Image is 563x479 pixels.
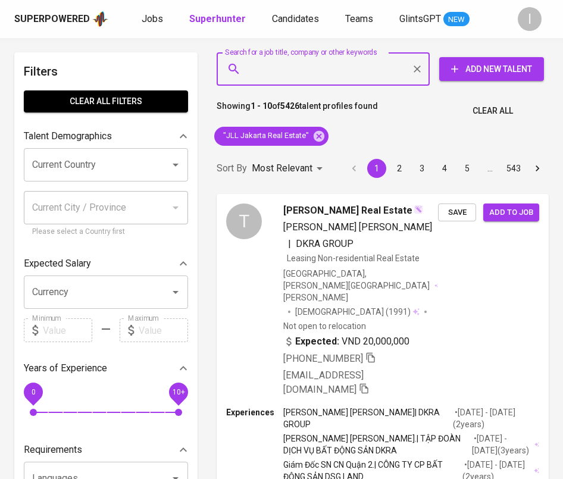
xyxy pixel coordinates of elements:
[283,268,438,303] div: [GEOGRAPHIC_DATA], [PERSON_NAME][GEOGRAPHIC_DATA][PERSON_NAME]
[345,13,373,24] span: Teams
[167,156,184,173] button: Open
[489,206,533,220] span: Add to job
[24,90,188,112] button: Clear All filters
[214,127,329,146] div: "JLL Jakarta Real Estate"
[172,388,184,396] span: 10+
[412,159,431,178] button: Go to page 3
[287,253,420,263] span: Leasing Non-residential Real Estate
[167,284,184,300] button: Open
[390,159,409,178] button: Go to page 2
[32,226,180,238] p: Please select a Country first
[92,10,108,28] img: app logo
[449,62,534,77] span: Add New Talent
[435,159,454,178] button: Go to page 4
[483,204,539,222] button: Add to job
[43,318,92,342] input: Value
[345,12,376,27] a: Teams
[288,237,291,251] span: |
[142,12,165,27] a: Jobs
[24,361,107,375] p: Years of Experience
[214,130,316,142] span: "JLL Jakarta Real Estate"
[139,318,188,342] input: Value
[343,159,549,178] nav: pagination navigation
[226,406,283,418] p: Experiences
[272,13,319,24] span: Candidates
[24,256,91,271] p: Expected Salary
[24,443,82,457] p: Requirements
[272,12,321,27] a: Candidates
[14,10,108,28] a: Superpoweredapp logo
[283,406,453,430] p: [PERSON_NAME] [PERSON_NAME] | DKRA GROUP
[518,7,542,31] div: I
[414,205,423,214] img: magic_wand.svg
[189,12,248,27] a: Superhunter
[480,162,499,174] div: …
[280,101,299,111] b: 5426
[252,158,327,180] div: Most Relevant
[472,433,533,456] p: • [DATE] - [DATE] ( 3 years )
[14,12,90,26] div: Superpowered
[251,101,272,111] b: 1 - 10
[24,62,188,81] h6: Filters
[283,320,366,332] p: Not open to relocation
[296,238,354,249] span: DKRA GROUP
[283,221,432,233] span: [PERSON_NAME] [PERSON_NAME]
[217,161,247,176] p: Sort By
[283,204,412,218] span: [PERSON_NAME] Real Estate
[142,13,163,24] span: Jobs
[24,129,112,143] p: Talent Demographics
[24,356,188,380] div: Years of Experience
[31,388,35,396] span: 0
[189,13,246,24] b: Superhunter
[409,61,426,77] button: Clear
[295,334,339,349] b: Expected:
[453,406,539,430] p: • [DATE] - [DATE] ( 2 years )
[444,206,470,220] span: Save
[443,14,470,26] span: NEW
[367,159,386,178] button: page 1
[468,100,518,122] button: Clear All
[24,438,188,462] div: Requirements
[458,159,477,178] button: Go to page 5
[295,306,420,318] div: (1991)
[283,433,472,456] p: [PERSON_NAME] [PERSON_NAME]. | TẬP ĐOÀN DỊCH VỤ BẤT ĐỘNG SẢN DKRA
[295,306,386,318] span: [DEMOGRAPHIC_DATA]
[399,12,470,27] a: GlintsGPT NEW
[33,94,179,109] span: Clear All filters
[503,159,524,178] button: Go to page 543
[438,204,476,222] button: Save
[24,124,188,148] div: Talent Demographics
[217,100,378,122] p: Showing of talent profiles found
[283,334,409,349] div: VND 20,000,000
[24,252,188,275] div: Expected Salary
[283,353,363,364] span: [PHONE_NUMBER]
[283,370,364,395] span: [EMAIL_ADDRESS][DOMAIN_NAME]
[439,57,544,81] button: Add New Talent
[528,159,547,178] button: Go to next page
[399,13,441,24] span: GlintsGPT
[226,204,262,239] div: T
[252,161,312,176] p: Most Relevant
[473,104,513,118] span: Clear All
